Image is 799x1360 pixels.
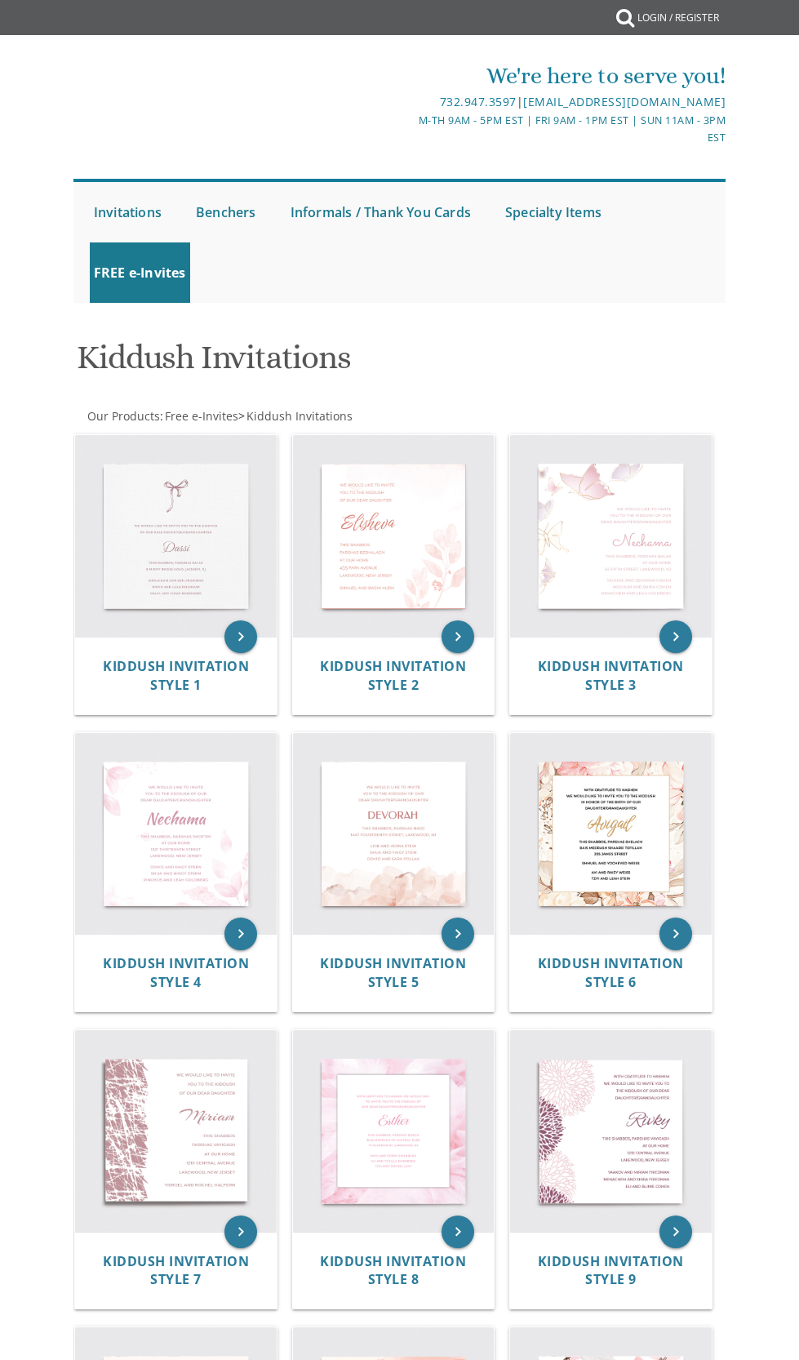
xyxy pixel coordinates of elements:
a: keyboard_arrow_right [442,918,474,950]
img: Kiddush Invitation Style 4 [75,733,277,935]
a: keyboard_arrow_right [224,918,257,950]
div: : [73,408,726,424]
a: Kiddush Invitations [245,408,353,424]
div: We're here to serve you! [401,60,726,92]
a: Kiddush Invitation Style 5 [320,956,466,990]
a: keyboard_arrow_right [442,1216,474,1248]
a: Kiddush Invitation Style 3 [538,659,684,693]
span: Kiddush Invitation Style 6 [538,954,684,991]
img: Kiddush Invitation Style 6 [510,733,712,935]
img: Kiddush Invitation Style 8 [293,1030,495,1232]
a: keyboard_arrow_right [224,620,257,653]
img: Kiddush Invitation Style 5 [293,733,495,935]
img: Kiddush Invitation Style 9 [510,1030,712,1232]
a: Kiddush Invitation Style 2 [320,659,466,693]
a: Kiddush Invitation Style 7 [103,1254,249,1288]
a: keyboard_arrow_right [659,918,692,950]
span: Kiddush Invitation Style 3 [538,657,684,694]
a: keyboard_arrow_right [224,1216,257,1248]
a: keyboard_arrow_right [659,1216,692,1248]
a: Invitations [90,182,166,242]
a: Informals / Thank You Cards [286,182,475,242]
a: Kiddush Invitation Style 4 [103,956,249,990]
a: 732.947.3597 [440,94,517,109]
a: Kiddush Invitation Style 8 [320,1254,466,1288]
span: Kiddush Invitation Style 9 [538,1252,684,1289]
img: Kiddush Invitation Style 1 [75,435,277,637]
a: Specialty Items [501,182,606,242]
a: Kiddush Invitation Style 6 [538,956,684,990]
a: [EMAIL_ADDRESS][DOMAIN_NAME] [523,94,726,109]
img: Kiddush Invitation Style 3 [510,435,712,637]
img: Kiddush Invitation Style 7 [75,1030,277,1232]
span: > [238,408,353,424]
a: keyboard_arrow_right [659,620,692,653]
span: Free e-Invites [165,408,238,424]
span: Kiddush Invitation Style 2 [320,657,466,694]
span: Kiddush Invitation Style 8 [320,1252,466,1289]
a: Benchers [192,182,260,242]
span: Kiddush Invitation Style 7 [103,1252,249,1289]
a: Our Products [86,408,160,424]
a: keyboard_arrow_right [442,620,474,653]
a: Kiddush Invitation Style 9 [538,1254,684,1288]
img: Kiddush Invitation Style 2 [293,435,495,637]
span: Kiddush Invitation Style 5 [320,954,466,991]
div: M-Th 9am - 5pm EST | Fri 9am - 1pm EST | Sun 11am - 3pm EST [401,112,726,147]
h1: Kiddush Invitations [77,340,721,388]
span: Kiddush Invitation Style 4 [103,954,249,991]
a: FREE e-Invites [90,242,190,303]
span: Kiddush Invitations [246,408,353,424]
div: | [401,92,726,112]
span: Kiddush Invitation Style 1 [103,657,249,694]
a: Free e-Invites [163,408,238,424]
a: Kiddush Invitation Style 1 [103,659,249,693]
